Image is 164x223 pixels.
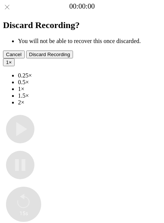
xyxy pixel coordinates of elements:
li: You will not be able to recover this once discarded. [18,38,161,45]
li: 0.25× [18,72,161,79]
li: 1× [18,86,161,92]
li: 0.5× [18,79,161,86]
h2: Discard Recording? [3,20,161,30]
li: 1.5× [18,92,161,99]
li: 2× [18,99,161,106]
span: 1 [6,59,9,65]
button: Discard Recording [26,51,73,58]
a: 00:00:00 [69,2,95,10]
button: Cancel [3,51,25,58]
button: 1× [3,58,15,66]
